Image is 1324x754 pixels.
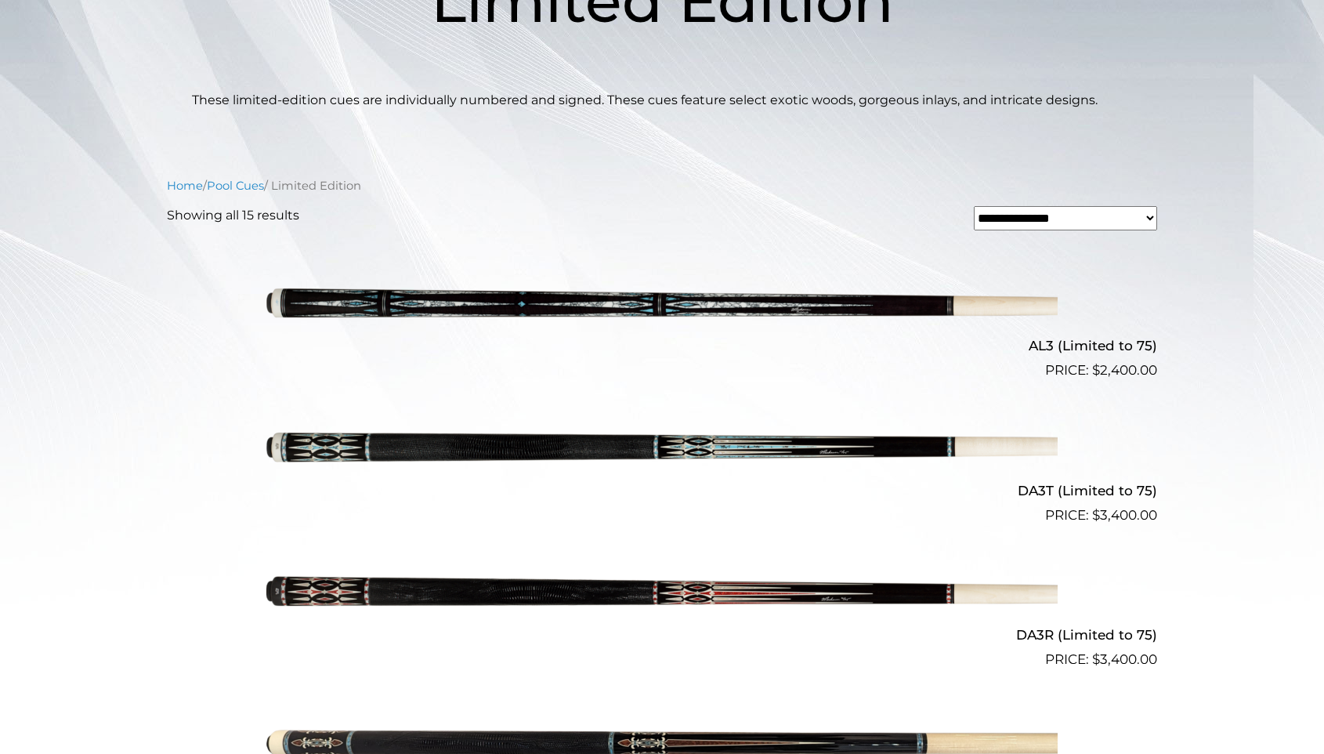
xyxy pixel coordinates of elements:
[207,179,264,193] a: Pool Cues
[167,621,1157,650] h2: DA3R (Limited to 75)
[167,177,1157,194] nav: Breadcrumb
[167,179,203,193] a: Home
[167,332,1157,361] h2: AL3 (Limited to 75)
[167,243,1157,381] a: AL3 (Limited to 75) $2,400.00
[266,532,1058,664] img: DA3R (Limited to 75)
[266,243,1058,375] img: AL3 (Limited to 75)
[167,476,1157,505] h2: DA3T (Limited to 75)
[1092,651,1100,667] span: $
[167,532,1157,670] a: DA3R (Limited to 75) $3,400.00
[266,387,1058,519] img: DA3T (Limited to 75)
[1092,651,1157,667] bdi: 3,400.00
[1092,507,1100,523] span: $
[1092,362,1157,378] bdi: 2,400.00
[974,206,1157,230] select: Shop order
[1092,362,1100,378] span: $
[1092,507,1157,523] bdi: 3,400.00
[192,91,1132,110] p: These limited-edition cues are individually numbered and signed. These cues feature select exotic...
[167,387,1157,525] a: DA3T (Limited to 75) $3,400.00
[167,206,299,225] p: Showing all 15 results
